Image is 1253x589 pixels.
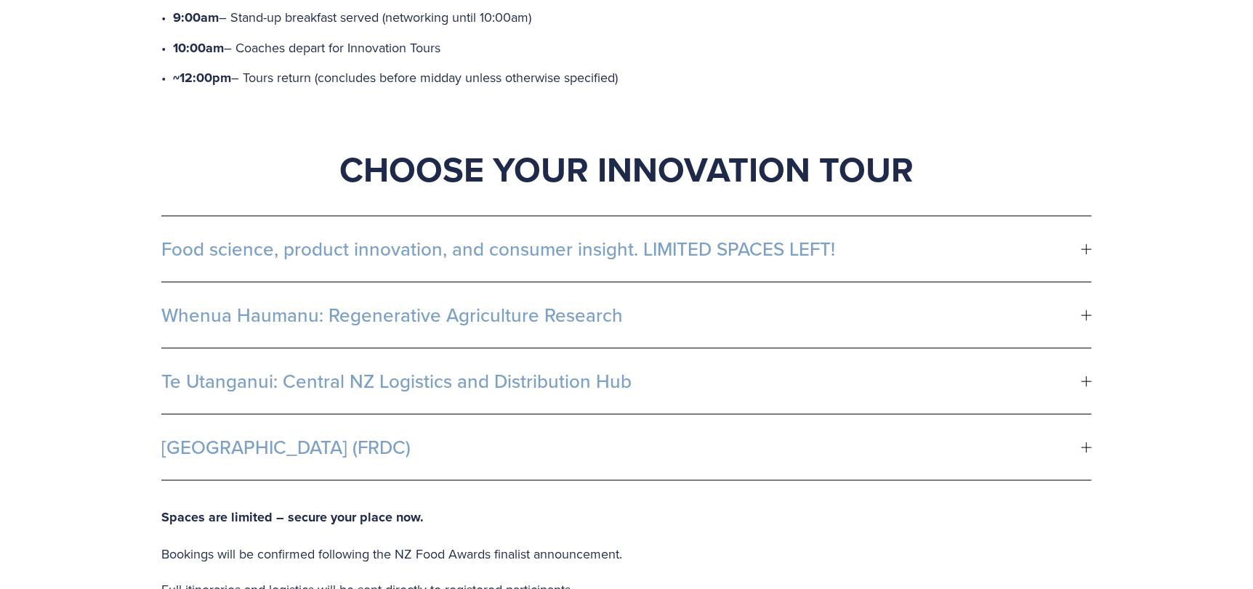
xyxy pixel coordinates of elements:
span: Te Utanganui: Central NZ Logistics and Distribution Hub [161,370,1081,392]
p: Bookings will be confirmed following the NZ Food Awards finalist announcement. [161,543,1092,566]
button: [GEOGRAPHIC_DATA] (FRDC) [161,415,1092,480]
strong: Spaces are limited – secure your place now. [161,508,424,527]
span: Whenua Haumanu: Regenerative Agriculture Research [161,304,1081,326]
h1: Choose Your Innovation Tour [161,147,1092,191]
strong: 9:00am [173,8,219,27]
strong: ~12:00pm [173,68,231,87]
span: [GEOGRAPHIC_DATA] (FRDC) [161,436,1081,458]
button: Te Utanganui: Central NZ Logistics and Distribution Hub [161,349,1092,414]
strong: 10:00am [173,38,224,57]
p: – Coaches depart for Innovation Tours [173,36,1092,60]
button: Whenua Haumanu: Regenerative Agriculture Research [161,283,1092,348]
p: – Tours return (concludes before midday unless otherwise specified) [173,66,1092,90]
span: Food science, product innovation, and consumer insight. LIMITED SPACES LEFT! [161,238,1081,260]
button: Food science, product innovation, and consumer insight. LIMITED SPACES LEFT! [161,216,1092,282]
p: – Stand-up breakfast served (networking until 10:00am) [173,6,1092,30]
